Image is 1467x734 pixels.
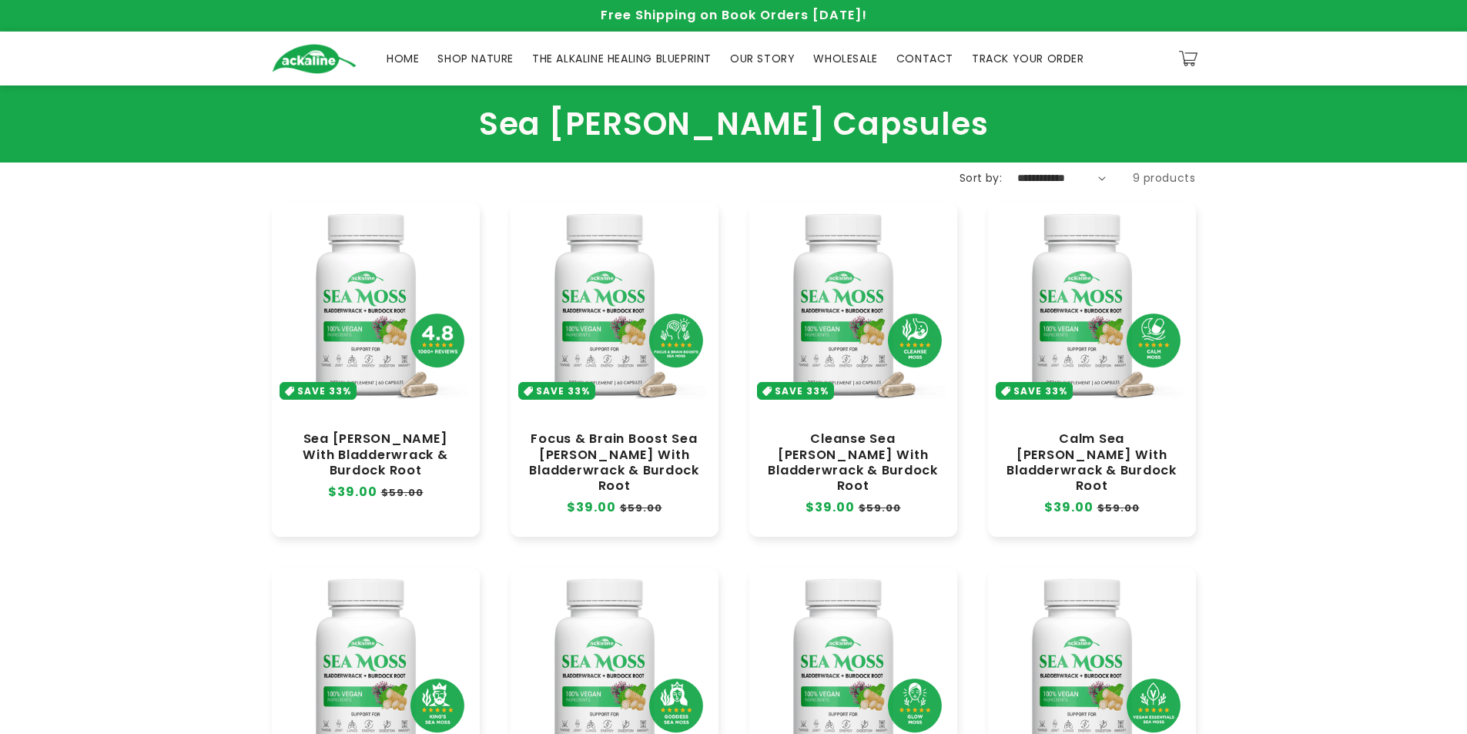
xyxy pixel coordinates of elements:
[1003,431,1181,494] a: Calm Sea [PERSON_NAME] With Bladderwrack & Burdock Root
[963,42,1094,75] a: TRACK YOUR ORDER
[721,42,804,75] a: OUR STORY
[387,52,419,65] span: HOME
[377,42,428,75] a: HOME
[272,105,1196,143] h1: Sea [PERSON_NAME] Capsules
[601,6,867,24] span: Free Shipping on Book Orders [DATE]!
[813,52,877,65] span: WHOLESALE
[972,52,1084,65] span: TRACK YOUR ORDER
[523,42,721,75] a: THE ALKALINE HEALING BLUEPRINT
[287,431,464,478] a: Sea [PERSON_NAME] With Bladderwrack & Burdock Root
[960,170,1002,186] label: Sort by:
[896,52,953,65] span: CONTACT
[437,52,514,65] span: SHOP NATURE
[526,431,703,494] a: Focus & Brain Boost Sea [PERSON_NAME] With Bladderwrack & Burdock Root
[532,52,712,65] span: THE ALKALINE HEALING BLUEPRINT
[765,431,942,494] a: Cleanse Sea [PERSON_NAME] With Bladderwrack & Burdock Root
[272,44,357,74] img: Ackaline
[428,42,523,75] a: SHOP NATURE
[730,52,795,65] span: OUR STORY
[1133,170,1196,186] span: 9 products
[887,42,963,75] a: CONTACT
[804,42,886,75] a: WHOLESALE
